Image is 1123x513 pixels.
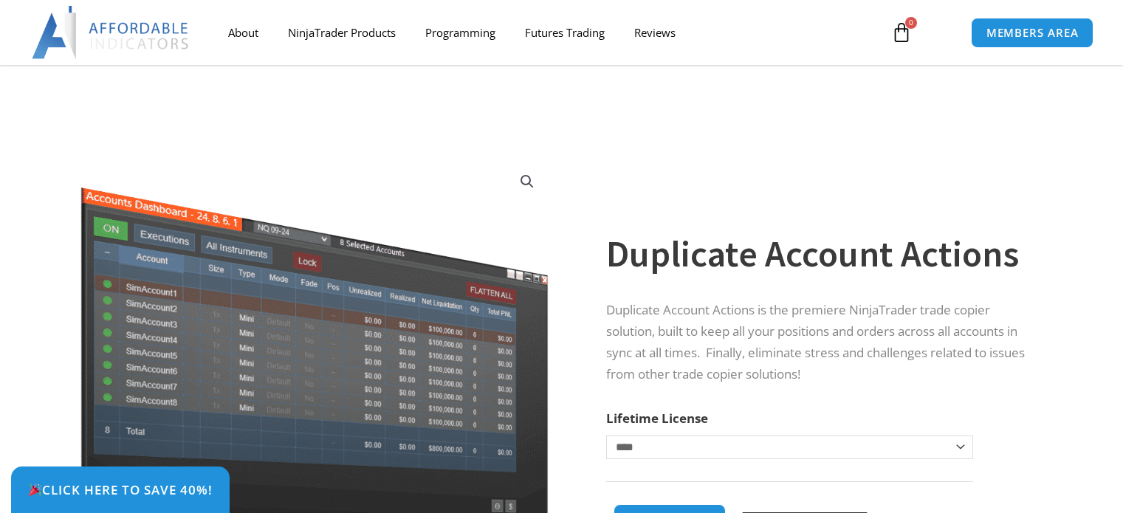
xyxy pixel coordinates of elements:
a: Programming [411,16,510,49]
a: MEMBERS AREA [971,18,1094,48]
span: Click Here to save 40%! [28,483,213,496]
a: Reviews [619,16,690,49]
a: View full-screen image gallery [514,168,540,195]
img: LogoAI | Affordable Indicators – NinjaTrader [32,6,190,59]
span: 0 [905,17,917,29]
a: 🎉Click Here to save 40%! [11,466,230,513]
p: Duplicate Account Actions is the premiere NinjaTrader trade copier solution, built to keep all yo... [606,300,1037,385]
a: About [213,16,273,49]
label: Lifetime License [606,410,708,427]
a: NinjaTrader Products [273,16,411,49]
h1: Duplicate Account Actions [606,228,1037,280]
a: Futures Trading [510,16,619,49]
nav: Menu [213,16,876,49]
a: 0 [869,11,934,54]
img: 🎉 [29,483,41,496]
span: MEMBERS AREA [986,27,1079,38]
